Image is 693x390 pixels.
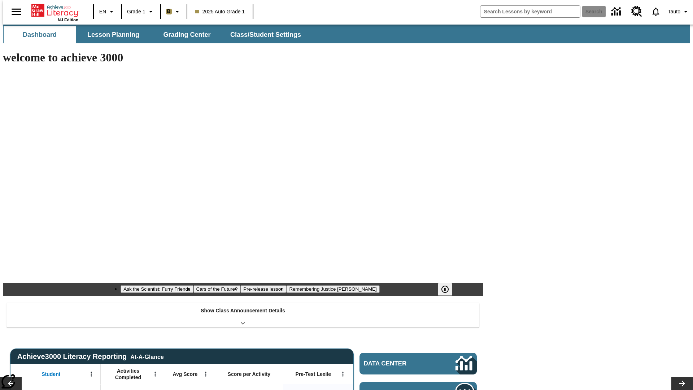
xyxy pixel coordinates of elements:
[173,371,197,377] span: Avg Score
[42,371,60,377] span: Student
[130,352,164,360] div: At-A-Glance
[359,353,477,374] a: Data Center
[151,26,223,43] button: Grading Center
[607,2,627,22] a: Data Center
[31,3,78,22] div: Home
[665,5,693,18] button: Profile/Settings
[31,3,78,18] a: Home
[4,26,76,43] button: Dashboard
[167,7,171,16] span: B
[3,26,308,43] div: SubNavbar
[3,51,483,64] h1: welcome to achieve 3000
[296,371,331,377] span: Pre-Test Lexile
[627,2,646,21] a: Resource Center, Will open in new tab
[228,371,271,377] span: Score per Activity
[17,352,164,361] span: Achieve3000 Literacy Reporting
[225,26,307,43] button: Class/Student Settings
[77,26,149,43] button: Lesson Planning
[3,25,690,43] div: SubNavbar
[104,368,152,381] span: Activities Completed
[438,283,459,296] div: Pause
[58,18,78,22] span: NJ Edition
[96,5,119,18] button: Language: EN, Select a language
[86,369,97,380] button: Open Menu
[6,1,27,22] button: Open side menu
[127,8,145,16] span: Grade 1
[337,369,348,380] button: Open Menu
[150,369,161,380] button: Open Menu
[201,307,285,315] p: Show Class Announcement Details
[121,285,193,293] button: Slide 1 Ask the Scientist: Furry Friends
[6,303,479,328] div: Show Class Announcement Details
[124,5,158,18] button: Grade: Grade 1, Select a grade
[438,283,452,296] button: Pause
[195,8,245,16] span: 2025 Auto Grade 1
[240,285,286,293] button: Slide 3 Pre-release lesson
[646,2,665,21] a: Notifications
[99,8,106,16] span: EN
[480,6,580,17] input: search field
[200,369,211,380] button: Open Menu
[286,285,379,293] button: Slide 4 Remembering Justice O'Connor
[163,5,184,18] button: Boost Class color is light brown. Change class color
[364,360,431,367] span: Data Center
[671,377,693,390] button: Lesson carousel, Next
[193,285,241,293] button: Slide 2 Cars of the Future?
[668,8,680,16] span: Tauto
